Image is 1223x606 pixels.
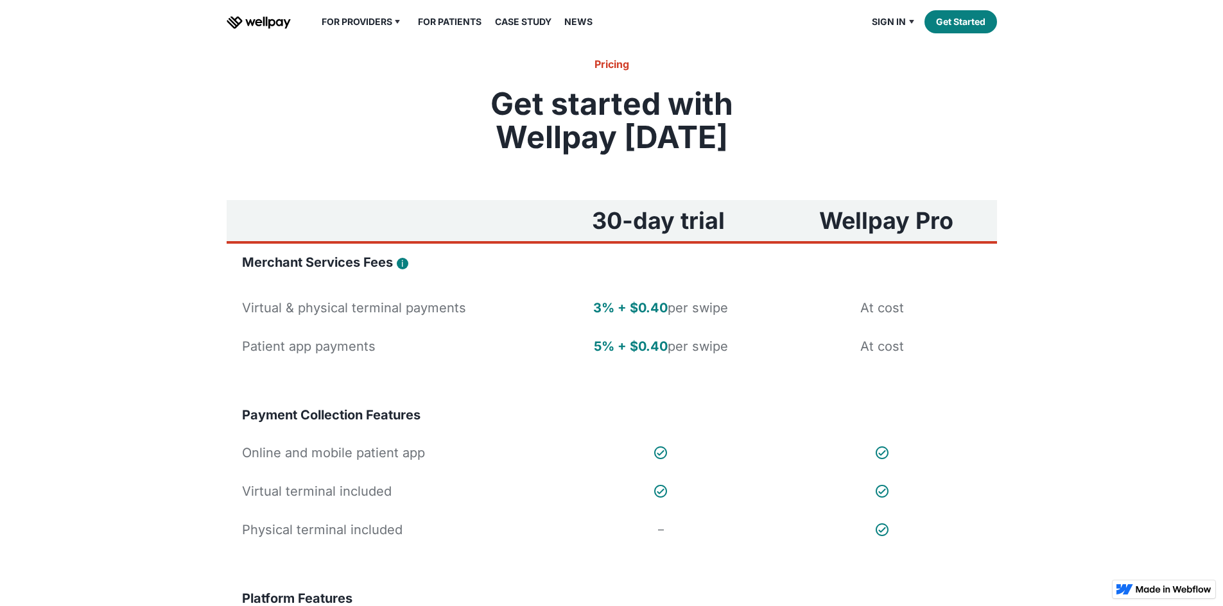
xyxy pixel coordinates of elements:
a: For Patients [410,14,489,29]
a: home [227,14,291,29]
div: Patient app payments [242,337,376,355]
h4: Merchant Services Fees [242,254,393,271]
div: For Providers [322,14,392,29]
div: Virtual & physical terminal payments [242,299,466,317]
h2: Get started with Wellpay [DATE] [415,87,808,154]
h3: 30-day trial [592,208,725,233]
div: Sign in [872,14,906,29]
div: Virtual terminal included [242,482,392,500]
div: per swipe [593,299,728,317]
a: News [557,14,600,29]
div: At cost [860,299,904,317]
div: i [401,258,403,269]
div: per swipe [594,337,728,355]
img: Made in Webflow [1136,585,1211,593]
div: – [658,522,664,537]
a: Get Started [924,10,997,33]
h4: Payment Collection Features [242,407,421,423]
div: Sign in [864,14,924,29]
a: Case Study [487,14,559,29]
div: Online and mobile patient app [242,444,425,462]
h6: Pricing [415,56,808,72]
div: For Providers [314,14,411,29]
div: Physical terminal included [242,521,403,539]
h3: Wellpay Pro [819,208,953,233]
div: At cost [860,337,904,355]
strong: 3% + $0.40 [593,300,668,316]
strong: 5% + $0.40 [594,339,668,354]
